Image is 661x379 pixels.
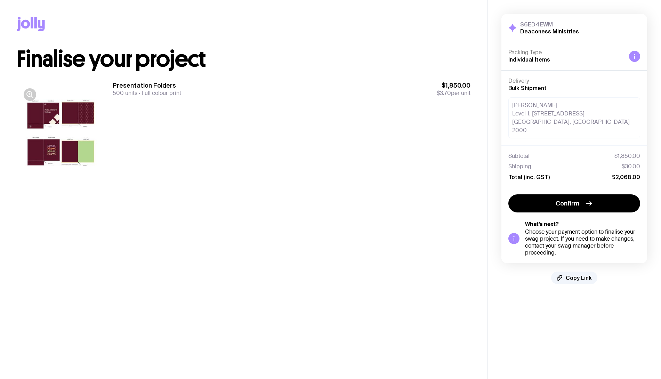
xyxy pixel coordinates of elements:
span: per unit [437,90,470,97]
button: Copy Link [551,272,597,284]
h1: Finalise your project [17,48,470,70]
span: Full colour print [137,89,181,97]
h5: What’s next? [525,221,640,228]
h4: Delivery [508,78,640,84]
span: $3.70 [437,89,451,97]
h4: Packing Type [508,49,623,56]
span: $2,068.00 [612,174,640,180]
span: Bulk Shipment [508,85,547,91]
button: Confirm [508,194,640,212]
span: $30.00 [622,163,640,170]
span: Individual Items [508,56,550,63]
span: $1,850.00 [614,153,640,160]
h3: S6ED4EWM [520,21,579,28]
h3: Presentation Folders [113,81,181,90]
span: Confirm [556,199,579,208]
span: Total (inc. GST) [508,174,550,180]
h2: Deaconess Ministries [520,28,579,35]
span: Subtotal [508,153,530,160]
span: Shipping [508,163,531,170]
span: $1,850.00 [437,81,470,90]
div: Choose your payment option to finalise your swag project. If you need to make changes, contact yo... [525,228,640,256]
span: 500 units [113,89,137,97]
div: [PERSON_NAME] Level 1, [STREET_ADDRESS] [GEOGRAPHIC_DATA], [GEOGRAPHIC_DATA] 2000 [508,97,640,138]
span: Copy Link [566,274,592,281]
